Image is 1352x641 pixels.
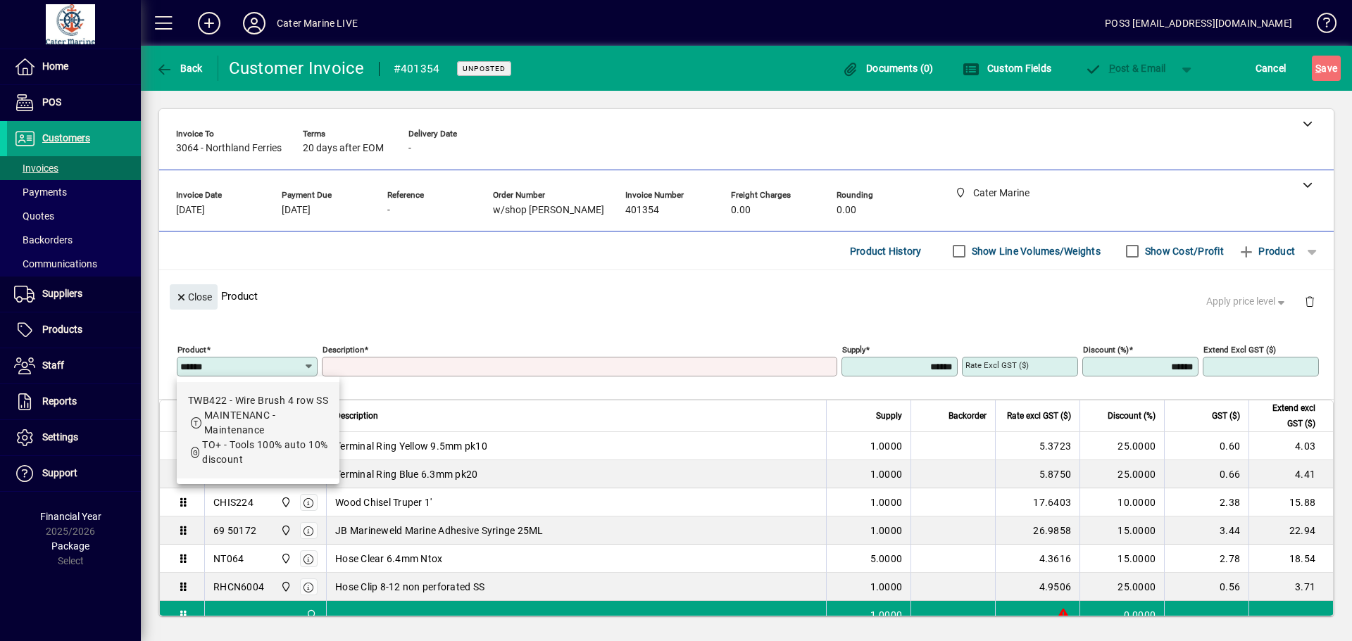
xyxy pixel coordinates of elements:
[175,286,212,309] span: Close
[1079,460,1164,488] td: 25.0000
[387,205,390,216] span: -
[7,180,141,204] a: Payments
[277,438,293,454] span: Cater Marine
[335,408,378,424] span: Description
[7,228,141,252] a: Backorders
[335,467,477,481] span: Terminal Ring Blue 6.3mm pk20
[14,234,73,246] span: Backorders
[1109,63,1115,74] span: P
[213,580,264,594] div: RHCN6004
[949,408,987,424] span: Backorder
[277,495,293,510] span: Cater Marine
[213,467,255,481] div: 56080BL
[959,56,1055,81] button: Custom Fields
[1248,545,1333,573] td: 18.54
[1306,3,1334,49] a: Knowledge Base
[42,61,68,72] span: Home
[213,408,230,424] span: Item
[1164,545,1248,573] td: 2.78
[277,551,293,566] span: Cater Marine
[156,63,203,74] span: Back
[277,579,293,595] span: Cater Marine
[731,205,751,216] span: 0.00
[42,324,82,335] span: Products
[7,85,141,120] a: POS
[159,270,1334,322] div: Product
[1248,432,1333,460] td: 4.03
[7,49,141,84] a: Home
[14,210,54,222] span: Quotes
[213,439,255,453] div: 56092BL
[1315,57,1337,80] span: ave
[969,244,1101,258] label: Show Line Volumes/Weights
[277,467,293,482] span: Cater Marine
[1142,244,1224,258] label: Show Cost/Profit
[1079,545,1164,573] td: 15.0000
[1256,57,1287,80] span: Cancel
[1079,432,1164,460] td: 25.0000
[335,580,484,594] span: Hose Clip 8-12 non perforated SS
[213,552,244,566] div: NT064
[870,523,903,538] span: 1.0000
[177,345,206,355] mat-label: Product
[1004,523,1071,538] div: 26.9858
[1315,63,1321,74] span: S
[1203,345,1276,355] mat-label: Extend excl GST ($)
[1084,63,1166,74] span: ost & Email
[176,143,282,154] span: 3064 - Northland Ferries
[14,258,97,269] span: Communications
[232,11,277,36] button: Profile
[51,540,89,552] span: Package
[965,360,1029,370] mat-label: Rate excl GST ($)
[1164,460,1248,488] td: 0.66
[1258,400,1315,431] span: Extend excl GST ($)
[187,11,232,36] button: Add
[277,523,293,538] span: Cater Marine
[1212,408,1240,424] span: GST ($)
[166,290,221,303] app-page-header-button: Close
[1252,56,1290,81] button: Cancel
[335,439,487,453] span: Terminal Ring Yellow 9.5mm pk10
[1312,56,1341,81] button: Save
[1248,460,1333,488] td: 4.41
[963,63,1051,74] span: Custom Fields
[1105,12,1292,34] div: POS3 [EMAIL_ADDRESS][DOMAIN_NAME]
[1083,345,1129,355] mat-label: Discount (%)
[1164,573,1248,601] td: 0.56
[844,239,927,264] button: Product History
[1293,295,1327,307] app-page-header-button: Delete
[323,345,364,355] mat-label: Description
[213,495,254,509] div: CHIS224
[1079,488,1164,516] td: 10.0000
[1079,516,1164,545] td: 15.0000
[1004,552,1071,566] div: 4.3616
[7,252,141,276] a: Communications
[14,186,67,198] span: Payments
[837,205,856,216] span: 0.00
[282,205,311,216] span: [DATE]
[335,552,442,566] span: Hose Clear 6.4mm Ntox
[1007,408,1071,424] span: Rate excl GST ($)
[40,511,101,522] span: Financial Year
[42,360,64,371] span: Staff
[842,63,934,74] span: Documents (0)
[1248,488,1333,516] td: 15.88
[213,523,256,538] div: 69 50172
[1004,580,1071,594] div: 4.9506
[1248,573,1333,601] td: 3.71
[42,467,77,478] span: Support
[7,420,141,455] a: Settings
[625,205,659,216] span: 401354
[152,56,206,81] button: Back
[1164,488,1248,516] td: 2.38
[7,277,141,312] a: Suppliers
[870,552,903,566] span: 5.0000
[876,408,902,424] span: Supply
[277,12,358,34] div: Cater Marine LIVE
[7,456,141,491] a: Support
[850,240,922,262] span: Product History
[7,204,141,228] a: Quotes
[870,467,903,481] span: 1.0000
[42,431,78,443] span: Settings
[1004,467,1071,481] div: 5.8750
